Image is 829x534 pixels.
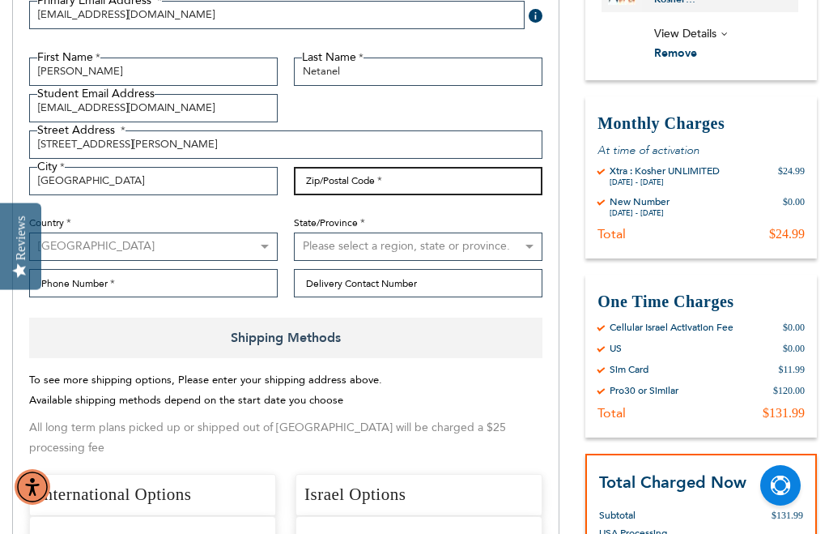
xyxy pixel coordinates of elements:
[599,472,746,493] strong: Total Charged Now
[29,373,382,408] span: To see more shipping options, Please enter your shipping address above. Available shipping method...
[295,474,542,516] h4: Israel Options
[610,363,648,376] div: Sim Card
[783,195,805,218] div: $0.00
[597,226,626,242] div: Total
[769,226,805,242] div: $24.99
[29,474,276,516] h4: International Options
[654,45,697,61] span: Remove
[610,321,733,334] div: Cellular Israel Activation Fee
[597,291,805,313] h3: One Time Charges
[29,318,542,358] span: Shipping Methods
[773,384,805,397] div: $120.00
[783,342,805,355] div: $0.00
[763,405,805,421] div: $131.99
[597,113,805,135] h3: Monthly Charges
[610,384,678,397] div: Pro30 or Similar
[599,494,682,524] th: Subtotal
[610,195,670,208] div: New Number
[597,405,626,421] div: Total
[654,26,716,41] span: View Details
[610,208,670,218] div: [DATE] - [DATE]
[610,177,720,187] div: [DATE] - [DATE]
[778,363,805,376] div: $11.99
[610,164,720,177] div: Xtra : Kosher UNLIMITED
[15,469,50,505] div: Accessibility Menu
[14,216,28,260] div: Reviews
[778,164,805,187] div: $24.99
[610,342,622,355] div: US
[783,321,805,334] div: $0.00
[29,418,542,458] p: All long term plans picked up or shipped out of [GEOGRAPHIC_DATA] will be charged a $25 processin...
[597,143,805,158] p: At time of activation
[772,510,803,521] span: $131.99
